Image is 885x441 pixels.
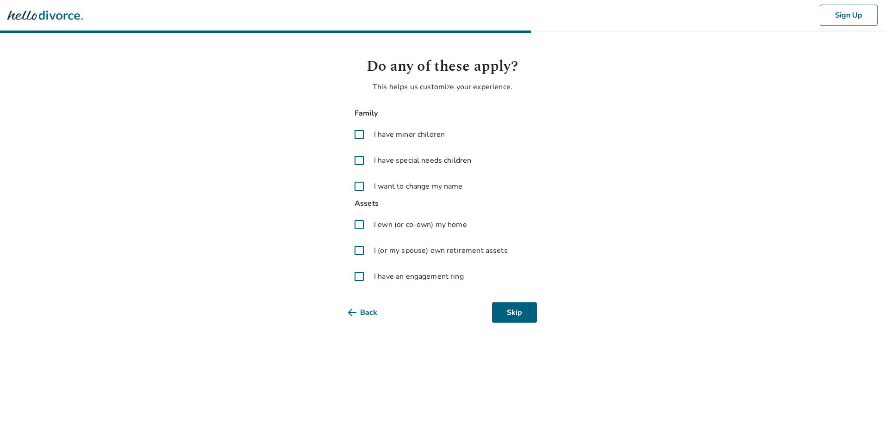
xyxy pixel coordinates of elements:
[839,397,885,441] iframe: Chat Widget
[374,181,463,192] span: I want to change my name
[374,245,508,256] span: I (or my spouse) own retirement assets
[374,219,467,230] span: I own (or co-own) my home
[348,302,392,323] button: Back
[374,271,464,282] span: I have an engagement ring
[348,107,537,120] span: Family
[348,81,537,92] p: This helps us customize your experience.
[348,197,537,210] span: Assets
[374,129,445,140] span: I have minor children
[492,302,537,323] button: Skip
[820,5,878,26] button: Sign Up
[348,55,537,78] h1: Do any of these apply?
[374,155,471,166] span: I have special needs children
